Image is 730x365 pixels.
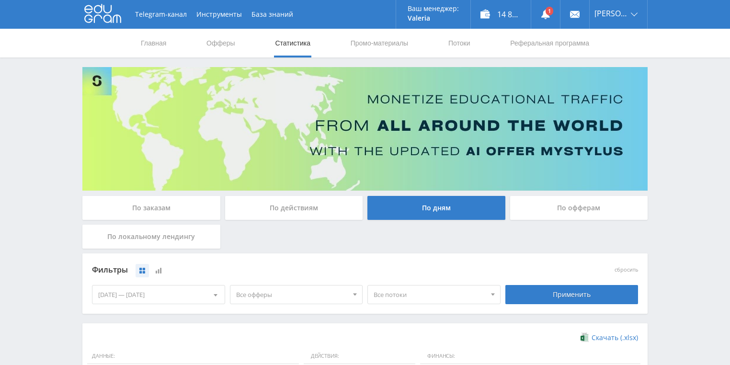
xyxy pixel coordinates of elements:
[408,14,459,22] p: Valeria
[82,196,220,220] div: По заказам
[87,348,299,365] span: Данные:
[140,29,167,57] a: Главная
[615,267,638,273] button: сбросить
[205,29,236,57] a: Офферы
[304,348,415,365] span: Действия:
[581,333,638,342] a: Скачать (.xlsx)
[82,67,648,191] img: Banner
[225,196,363,220] div: По действиям
[581,332,589,342] img: xlsx
[505,285,639,304] div: Применить
[510,196,648,220] div: По офферам
[274,29,311,57] a: Статистика
[92,285,225,304] div: [DATE] — [DATE]
[92,263,501,277] div: Фильтры
[509,29,590,57] a: Реферальная программа
[420,348,640,365] span: Финансы:
[236,285,348,304] span: Все офферы
[447,29,471,57] a: Потоки
[82,225,220,249] div: По локальному лендингу
[592,334,638,342] span: Скачать (.xlsx)
[374,285,486,304] span: Все потоки
[408,5,459,12] p: Ваш менеджер:
[594,10,628,17] span: [PERSON_NAME]
[367,196,505,220] div: По дням
[350,29,409,57] a: Промо-материалы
